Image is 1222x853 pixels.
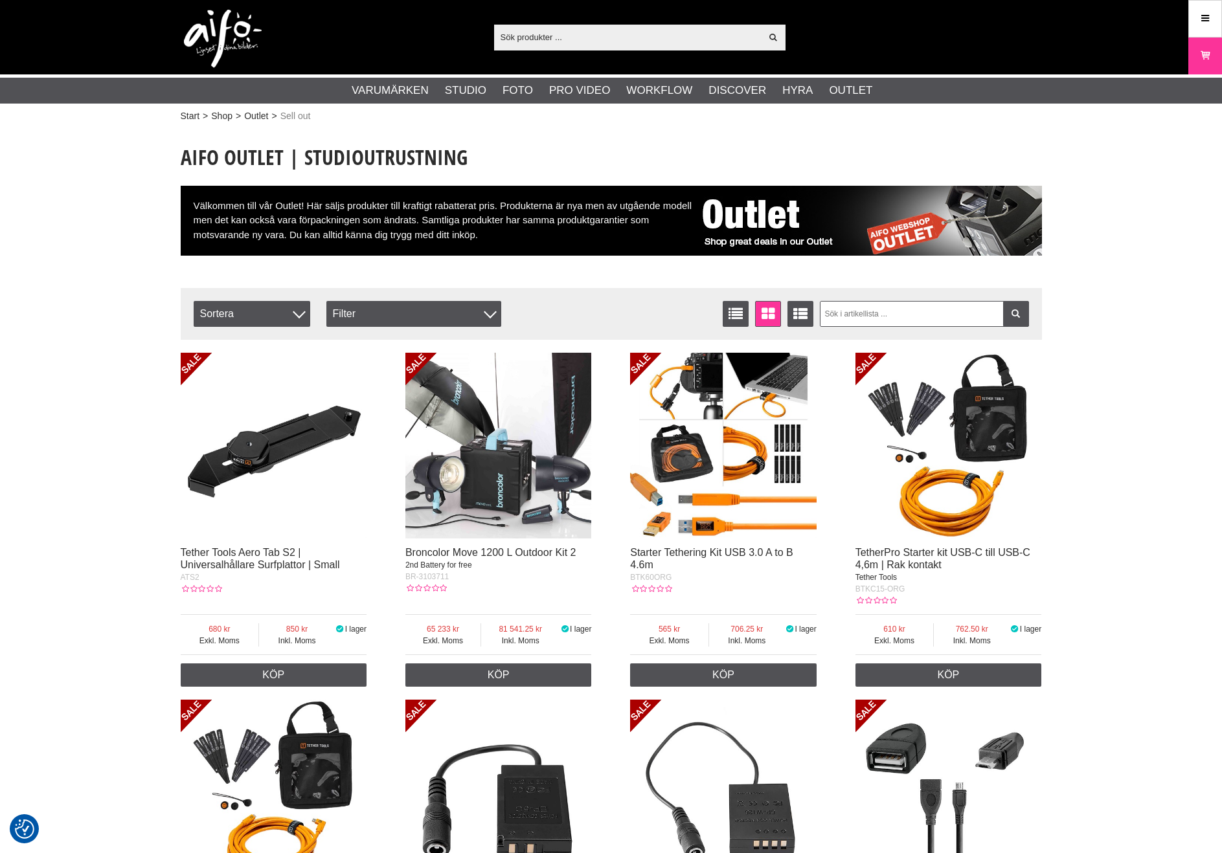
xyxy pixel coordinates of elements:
a: Listvisning [723,301,749,327]
img: Broncolor Move 1200 L Outdoor Kit 2 [405,353,592,539]
span: Inkl. Moms [934,635,1010,647]
a: Köp [405,663,592,687]
span: I lager [345,625,367,634]
i: I lager [560,625,570,634]
span: I lager [570,625,591,634]
input: Sök produkter ... [494,27,762,47]
a: Pro Video [549,82,610,99]
a: Fönstervisning [755,301,781,327]
i: I lager [335,625,345,634]
span: I lager [1020,625,1041,634]
span: I lager [795,625,816,634]
a: Varumärken [352,82,429,99]
span: Exkl. Moms [181,635,259,647]
span: Sell out [280,109,311,123]
span: ATS2 [181,573,199,582]
a: Starter Tethering Kit USB 3.0 A to B 4.6m [630,547,793,570]
span: > [272,109,277,123]
span: 706.25 [709,623,785,635]
button: Samtyckesinställningar [15,817,34,841]
div: Kundbetyg: 0 [181,583,222,595]
span: Exkl. Moms [630,635,708,647]
span: > [203,109,208,123]
span: 65 233 [405,623,481,635]
a: Köp [855,663,1042,687]
a: Broncolor Move 1200 L Outdoor Kit 2 [405,547,576,558]
a: Foto [503,82,533,99]
a: TetherPro Starter kit USB-C till USB-C 4,6m | Rak kontakt [855,547,1030,570]
div: Välkommen till vår Outlet! Här säljs produkter till kraftigt rabatterat pris. Produkterna är nya ... [181,186,1042,256]
a: Outlet [829,82,872,99]
img: Tether Tools Aero Tab S2 | Universalhållare Surfplattor | Small [181,353,367,539]
a: Shop [211,109,232,123]
input: Sök i artikellista ... [820,301,1029,327]
a: Filtrera [1003,301,1029,327]
img: TetherPro Starter kit USB-C till USB-C 4,6m | Rak kontakt [855,353,1042,539]
span: BTK60ORG [630,573,672,582]
span: Inkl. Moms [709,635,785,647]
div: Kundbetyg: 0 [405,582,447,594]
span: Inkl. Moms [481,635,560,647]
span: 565 [630,623,708,635]
span: 680 [181,623,259,635]
a: Studio [445,82,486,99]
img: Revisit consent button [15,819,34,839]
h1: Aifo Outlet | Studioutrustning [181,143,1042,172]
span: Inkl. Moms [259,635,335,647]
span: Tether Tools [855,573,897,582]
span: 850 [259,623,335,635]
a: Köp [181,663,367,687]
a: Hyra [782,82,813,99]
div: Kundbetyg: 0 [630,583,672,595]
span: BR-3103711 [405,572,449,581]
span: Exkl. Moms [855,635,934,647]
img: Starter Tethering Kit USB 3.0 A to B 4.6m [630,353,817,539]
a: Outlet [244,109,268,123]
a: Köp [630,663,817,687]
div: Filter [326,301,501,327]
a: Discover [708,82,766,99]
img: Aifo Outlet Sell Out [692,186,1042,256]
span: 2nd Battery for free [405,560,472,570]
div: Kundbetyg: 0 [855,595,897,606]
a: Workflow [626,82,692,99]
span: > [236,109,241,123]
span: Exkl. Moms [405,635,481,647]
i: I lager [1010,625,1020,634]
a: Start [181,109,200,123]
a: Tether Tools Aero Tab S2 | Universalhållare Surfplattor | Small [181,547,340,570]
img: logo.png [184,10,262,68]
span: Sortera [194,301,310,327]
span: 81 541.25 [481,623,560,635]
a: Utökad listvisning [787,301,813,327]
span: 762.50 [934,623,1010,635]
span: 610 [855,623,934,635]
span: BTKC15-ORG [855,584,905,593]
i: I lager [785,625,795,634]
